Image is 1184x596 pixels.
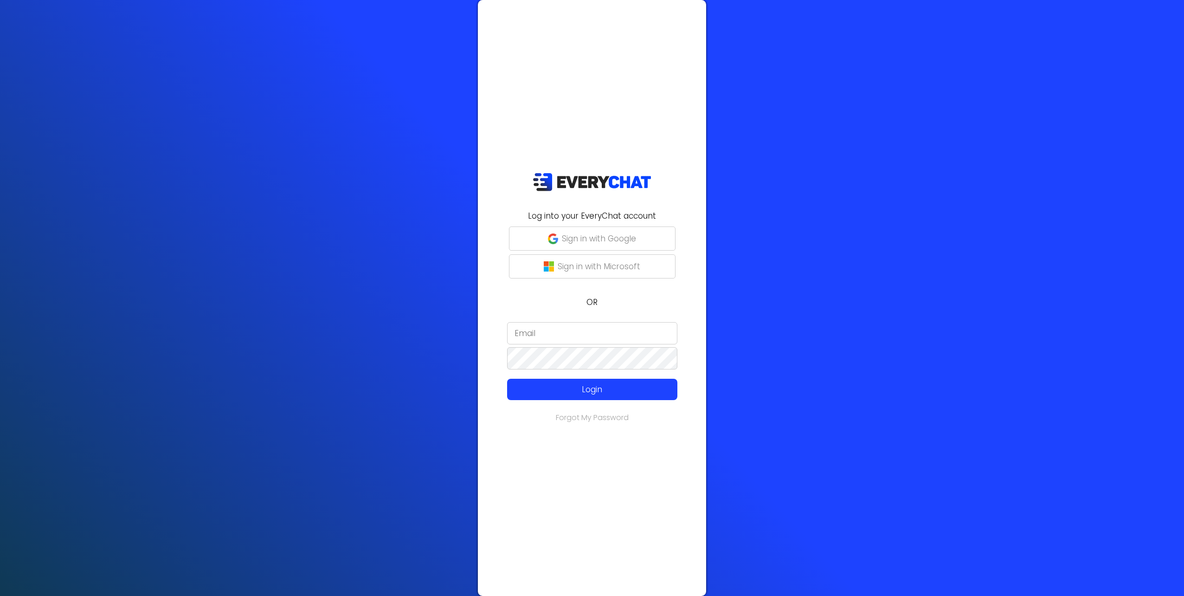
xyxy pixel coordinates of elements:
[507,322,677,344] input: Email
[548,233,558,244] img: google-g.png
[562,233,636,245] p: Sign in with Google
[558,260,640,272] p: Sign in with Microsoft
[544,261,554,272] img: microsoft-logo.png
[533,173,651,192] img: EveryChat_logo_dark.png
[483,210,701,222] h2: Log into your EveryChat account
[524,383,660,395] p: Login
[509,227,676,251] button: Sign in with Google
[556,412,629,423] a: Forgot My Password
[509,254,676,279] button: Sign in with Microsoft
[483,296,701,308] p: OR
[507,379,677,400] button: Login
